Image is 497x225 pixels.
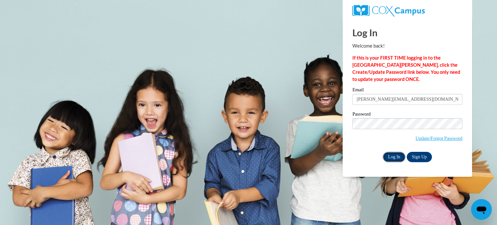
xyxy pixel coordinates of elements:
[352,87,462,94] label: Email
[471,199,492,220] iframe: Button to launch messaging window
[352,112,462,118] label: Password
[352,5,462,17] a: COX Campus
[352,55,460,82] strong: If this is your FIRST TIME logging in to the [GEOGRAPHIC_DATA][PERSON_NAME], click the Create/Upd...
[415,136,462,141] a: Update/Forgot Password
[352,26,462,39] h1: Log In
[407,152,432,162] a: Sign Up
[352,5,425,17] img: COX Campus
[383,152,405,162] input: Log In
[352,42,462,50] p: Welcome back!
